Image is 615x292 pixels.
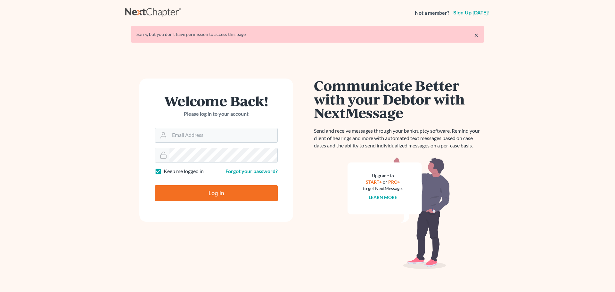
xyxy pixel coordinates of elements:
a: Sign up [DATE]! [452,10,490,15]
h1: Welcome Back! [155,94,278,108]
span: or [383,179,387,185]
p: Please log in to your account [155,110,278,118]
input: Email Address [169,128,277,142]
a: PRO+ [388,179,400,185]
a: Learn more [369,195,397,200]
a: Forgot your password? [225,168,278,174]
a: START+ [366,179,382,185]
input: Log In [155,185,278,201]
img: nextmessage_bg-59042aed3d76b12b5cd301f8e5b87938c9018125f34e5fa2b7a6b67550977c72.svg [348,157,450,269]
p: Send and receive messages through your bankruptcy software. Remind your client of hearings and mo... [314,127,484,149]
a: × [474,31,479,39]
h1: Communicate Better with your Debtor with NextMessage [314,79,484,120]
div: Sorry, but you don't have permission to access this page [136,31,479,38]
div: Upgrade to [363,172,403,179]
label: Keep me logged in [164,168,204,175]
strong: Not a member? [415,9,449,17]
div: to get NextMessage. [363,185,403,192]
